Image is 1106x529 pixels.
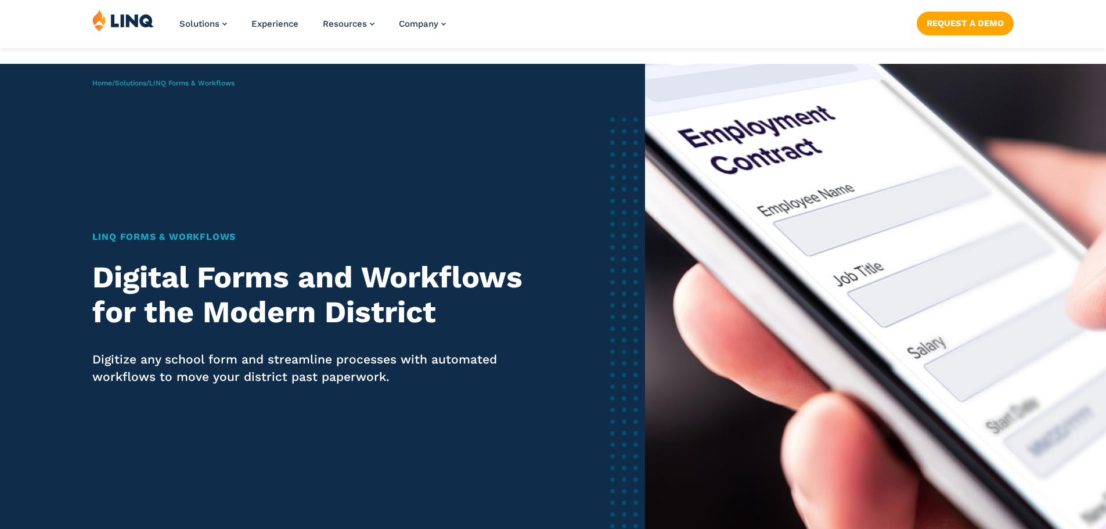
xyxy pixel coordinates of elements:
[917,9,1014,35] nav: Button Navigation
[92,260,528,330] h2: Digital Forms and Workflows for the Modern District
[92,230,528,244] h1: LINQ Forms & Workflows
[179,19,219,29] span: Solutions
[323,19,367,29] span: Resources
[323,19,374,29] a: Resources
[399,19,446,29] a: Company
[251,19,298,29] a: Experience
[92,9,154,31] img: LINQ | K‑12 Software
[917,12,1014,35] a: Request a Demo
[179,9,446,48] nav: Primary Navigation
[92,351,528,386] p: Digitize any school form and streamline processes with automated workflows to move your district ...
[115,79,146,87] a: Solutions
[92,79,112,87] a: Home
[179,19,227,29] a: Solutions
[399,19,438,29] span: Company
[149,79,235,87] span: LINQ Forms & Workflows
[92,79,235,87] span: / /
